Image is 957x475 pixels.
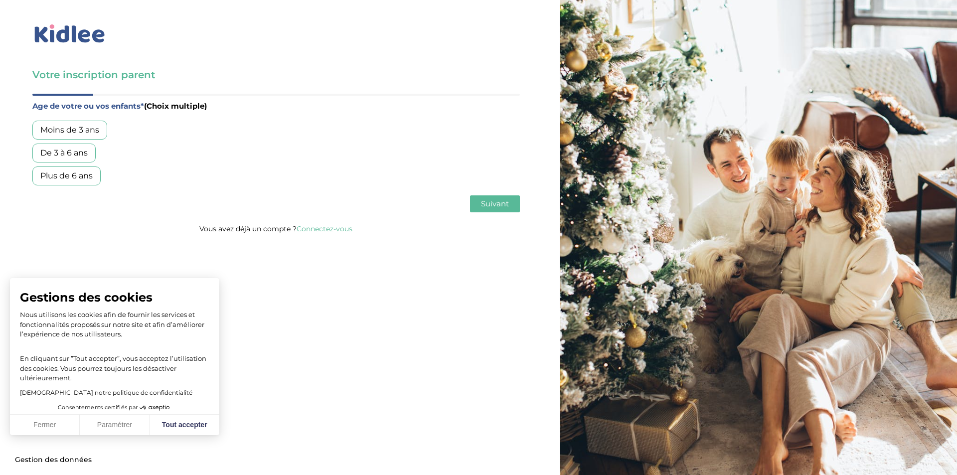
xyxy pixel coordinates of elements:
span: Consentements certifiés par [58,405,138,410]
button: Gestion des données [9,450,98,471]
label: Age de votre ou vos enfants* [32,100,520,113]
p: En cliquant sur ”Tout accepter”, vous acceptez l’utilisation des cookies. Vous pourrez toujours l... [20,344,209,383]
svg: Axeptio [140,393,169,423]
span: Gestions des cookies [20,290,209,305]
span: Gestion des données [15,456,92,465]
div: De 3 à 6 ans [32,144,96,162]
a: Connectez-vous [297,224,352,233]
button: Suivant [470,195,520,212]
span: Suivant [481,199,509,208]
span: (Choix multiple) [144,101,207,111]
button: Précédent [32,195,79,212]
img: logo_kidlee_bleu [32,22,107,45]
div: Plus de 6 ans [32,166,101,185]
p: Vous avez déjà un compte ? [32,222,520,235]
button: Fermer [10,415,80,436]
button: Tout accepter [150,415,219,436]
a: [DEMOGRAPHIC_DATA] notre politique de confidentialité [20,389,192,396]
h3: Votre inscription parent [32,68,520,82]
button: Consentements certifiés par [53,401,176,414]
p: Nous utilisons les cookies afin de fournir les services et fonctionnalités proposés sur notre sit... [20,310,209,339]
div: Moins de 3 ans [32,121,107,140]
button: Paramétrer [80,415,150,436]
